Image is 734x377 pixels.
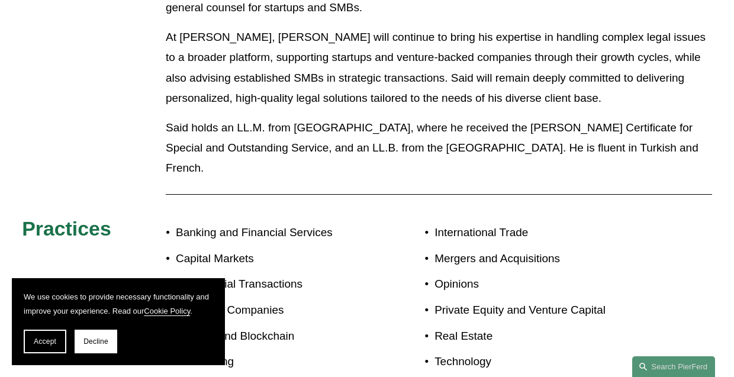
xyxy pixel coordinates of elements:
p: FinTech and Blockchain [176,326,367,346]
p: Mergers and Acquisitions [434,249,655,269]
button: Decline [75,330,117,353]
section: Cookie banner [12,278,225,365]
p: Real Estate [434,326,655,346]
p: Franchising [176,352,367,372]
p: Capital Markets [176,249,367,269]
p: Technology [434,352,655,372]
p: At [PERSON_NAME], [PERSON_NAME] will continue to bring his expertise in handling complex legal is... [166,27,712,108]
span: Practices [22,217,111,240]
p: Banking and Financial Services [176,223,367,243]
p: Opinions [434,274,655,294]
span: Decline [83,337,108,346]
p: Emerging Companies [176,300,367,320]
p: We use cookies to provide necessary functionality and improve your experience. Read our . [24,290,213,318]
a: Cookie Policy [144,307,190,315]
p: Said holds an LL.M. from [GEOGRAPHIC_DATA], where he received the [PERSON_NAME] Certificate for S... [166,118,712,178]
a: Search this site [632,356,715,377]
p: Private Equity and Venture Capital [434,300,655,320]
span: Accept [34,337,56,346]
p: Commercial Transactions [176,274,367,294]
p: International Trade [434,223,655,243]
button: Accept [24,330,66,353]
